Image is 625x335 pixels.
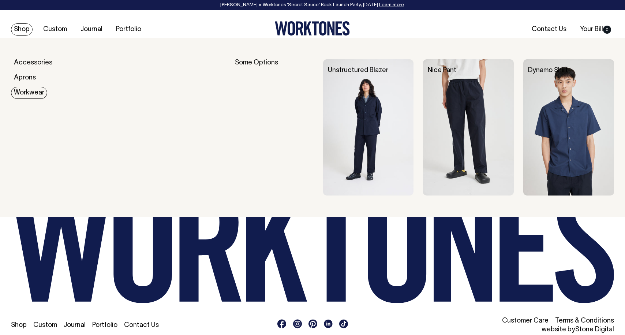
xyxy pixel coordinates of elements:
[124,322,159,328] a: Contact Us
[577,23,614,36] a: Your Bill0
[11,23,33,36] a: Shop
[523,59,614,196] img: Dynamo Shirt
[92,322,117,328] a: Portfolio
[328,67,388,74] a: Unstructured Blazer
[113,23,144,36] a: Portfolio
[64,322,86,328] a: Journal
[529,23,569,36] a: Contact Us
[323,59,414,196] img: Unstructured Blazer
[428,67,456,74] a: Nice Pant
[235,59,313,196] div: Some Options
[502,318,549,324] a: Customer Care
[420,325,614,334] li: website by
[40,23,70,36] a: Custom
[555,318,614,324] a: Terms & Conditions
[379,3,404,7] a: Learn more
[78,23,105,36] a: Journal
[423,59,514,196] img: Nice Pant
[528,67,568,74] a: Dynamo Shirt
[575,327,614,333] a: Stone Digital
[7,3,618,8] div: [PERSON_NAME] × Worktones ‘Secret Sauce’ Book Launch Party, [DATE]. .
[33,322,57,328] a: Custom
[11,87,47,99] a: Workwear
[11,322,27,328] a: Shop
[11,72,39,84] a: Aprons
[11,57,55,69] a: Accessories
[603,26,611,34] span: 0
